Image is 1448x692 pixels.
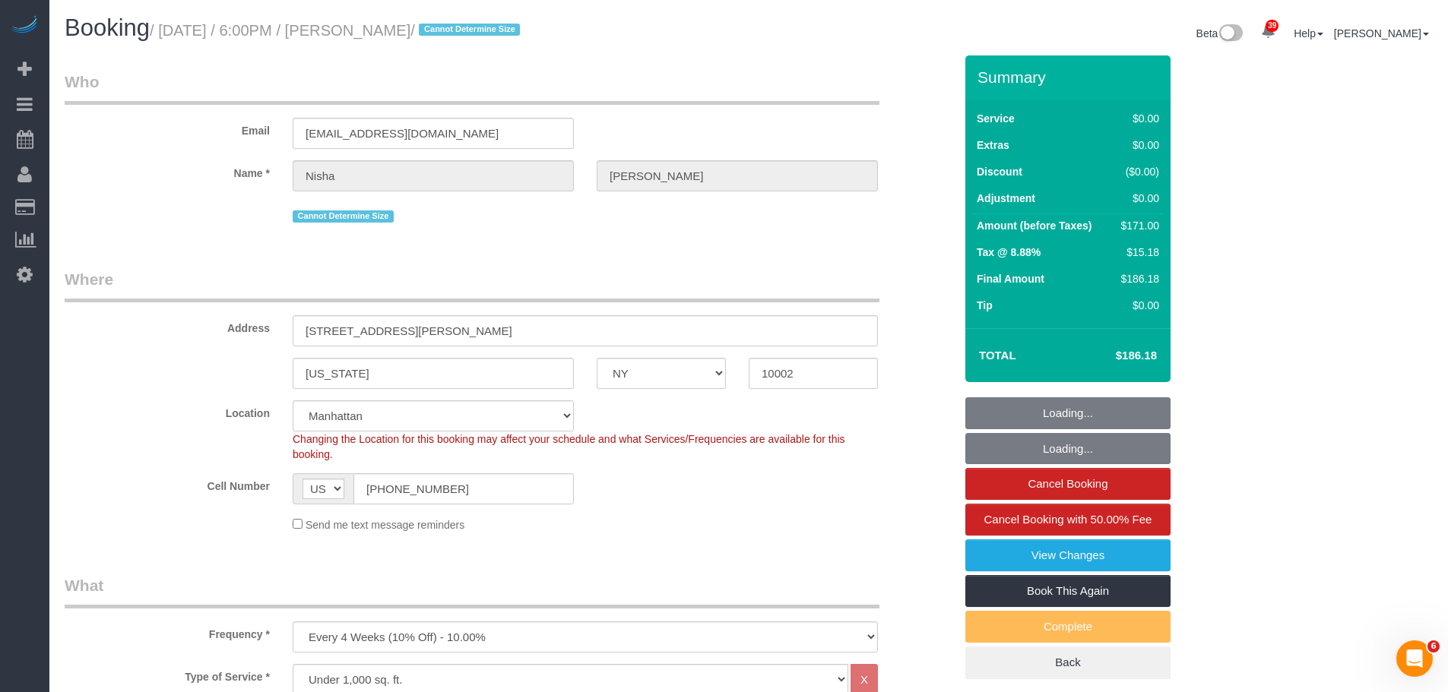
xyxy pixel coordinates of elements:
[977,298,993,313] label: Tip
[410,22,524,39] span: /
[419,24,520,36] span: Cannot Determine Size
[53,473,281,494] label: Cell Number
[977,191,1035,206] label: Adjustment
[150,22,524,39] small: / [DATE] / 6:00PM / [PERSON_NAME]
[977,245,1041,260] label: Tax @ 8.88%
[965,504,1171,536] a: Cancel Booking with 50.00% Fee
[293,210,394,223] span: Cannot Determine Size
[977,271,1044,286] label: Final Amount
[1070,349,1157,362] h4: $186.18
[306,519,464,531] span: Send me text message reminders
[965,468,1171,500] a: Cancel Booking
[977,137,1009,153] label: Extras
[1115,271,1159,286] div: $186.18
[53,664,281,684] label: Type of Service *
[1427,640,1440,653] span: 6
[65,71,879,105] legend: Who
[1196,27,1244,39] a: Beta
[1396,640,1433,677] iframe: Intercom live chat
[965,646,1171,678] a: Back
[1266,20,1278,32] span: 39
[749,358,878,389] input: Zip Code
[53,315,281,336] label: Address
[293,160,574,191] input: First Name
[1294,27,1323,39] a: Help
[979,349,1016,362] strong: Total
[965,539,1171,571] a: View Changes
[597,160,878,191] input: Last Name
[977,111,1015,126] label: Service
[1115,218,1159,233] div: $171.00
[1218,24,1243,44] img: New interface
[984,513,1152,526] span: Cancel Booking with 50.00% Fee
[1115,191,1159,206] div: $0.00
[977,164,1022,179] label: Discount
[53,160,281,181] label: Name *
[353,473,574,504] input: Cell Number
[293,118,574,149] input: Email
[53,621,281,642] label: Frequency *
[293,433,845,460] span: Changing the Location for this booking may affect your schedule and what Services/Frequencies are...
[965,575,1171,607] a: Book This Again
[1253,15,1283,49] a: 39
[1115,164,1159,179] div: ($0.00)
[977,68,1163,86] h3: Summary
[1115,137,1159,153] div: $0.00
[53,118,281,138] label: Email
[1115,298,1159,313] div: $0.00
[293,358,574,389] input: City
[65,14,150,41] span: Booking
[65,574,879,608] legend: What
[977,218,1092,233] label: Amount (before Taxes)
[1115,245,1159,260] div: $15.18
[65,268,879,302] legend: Where
[1115,111,1159,126] div: $0.00
[1334,27,1429,39] a: [PERSON_NAME]
[53,400,281,421] label: Location
[9,15,40,36] img: Automaid Logo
